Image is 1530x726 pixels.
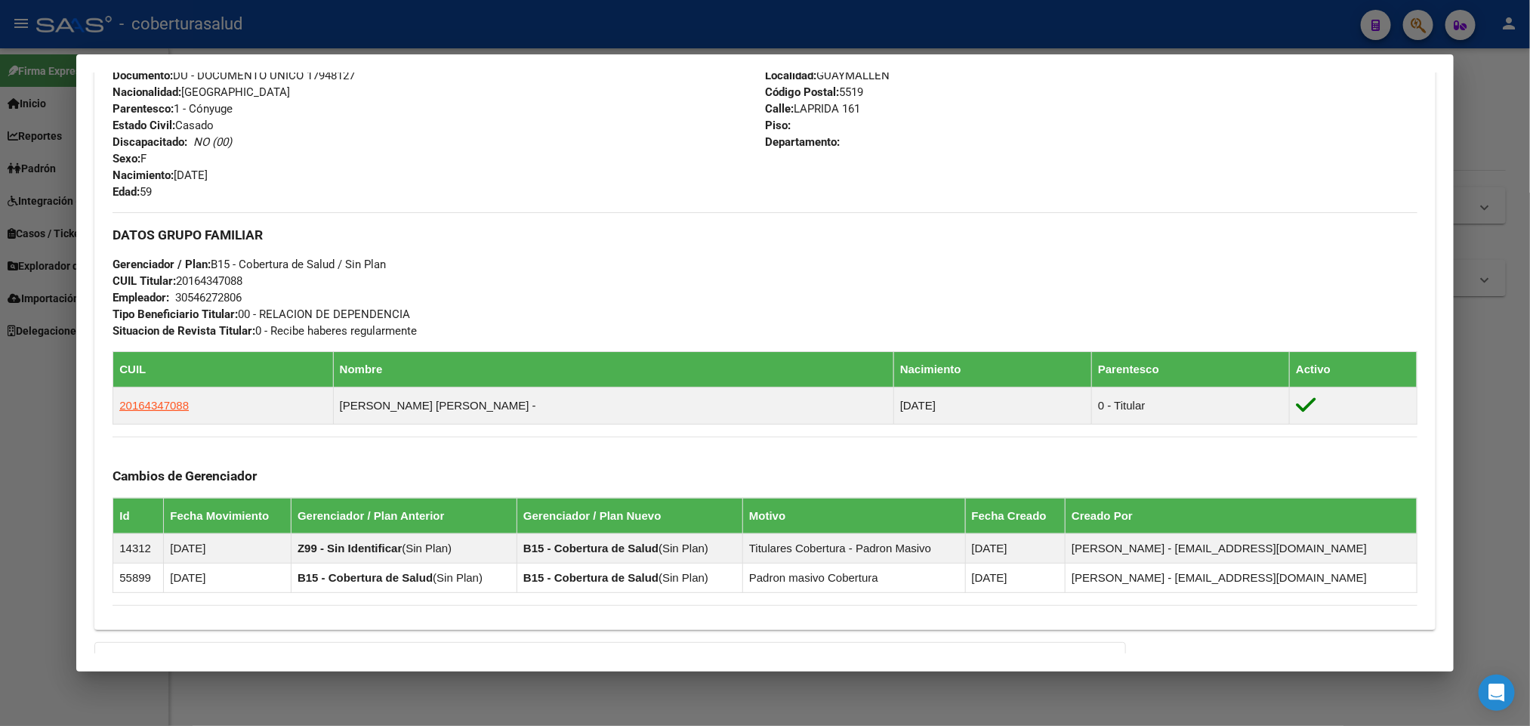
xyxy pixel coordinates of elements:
[965,563,1066,592] td: [DATE]
[1479,675,1515,711] div: Open Intercom Messenger
[113,274,242,288] span: 20164347088
[113,185,140,199] strong: Edad:
[1066,563,1417,592] td: [PERSON_NAME] - [EMAIL_ADDRESS][DOMAIN_NAME]
[765,85,839,99] strong: Código Postal:
[291,563,517,592] td: ( )
[193,135,232,149] i: NO (00)
[662,542,705,555] span: Sin Plan
[113,258,386,271] span: B15 - Cobertura de Salud / Sin Plan
[291,498,517,533] th: Gerenciador / Plan Anterior
[113,227,1417,243] h3: DATOS GRUPO FAMILIAR
[113,135,187,149] strong: Discapacitado:
[333,388,893,425] td: [PERSON_NAME] [PERSON_NAME] -
[113,533,164,563] td: 14312
[765,85,863,99] span: 5519
[119,399,189,412] span: 20164347088
[113,85,181,99] strong: Nacionalidad:
[743,563,966,592] td: Padron masivo Cobertura
[1092,352,1290,388] th: Parentesco
[765,69,890,82] span: GUAYMALLEN
[298,571,433,584] strong: B15 - Cobertura de Salud
[893,352,1091,388] th: Nacimiento
[175,289,242,306] div: 30546272806
[113,168,208,182] span: [DATE]
[765,119,791,132] strong: Piso:
[113,274,176,288] strong: CUIL Titular:
[113,152,140,165] strong: Sexo:
[298,542,402,555] strong: Z99 - Sin Identificar
[113,324,417,338] span: 0 - Recibe haberes regularmente
[523,571,659,584] strong: B15 - Cobertura de Salud
[113,119,214,132] span: Casado
[1290,352,1417,388] th: Activo
[291,533,517,563] td: ( )
[1066,533,1417,563] td: [PERSON_NAME] - [EMAIL_ADDRESS][DOMAIN_NAME]
[113,563,164,592] td: 55899
[743,498,966,533] th: Motivo
[517,533,743,563] td: ( )
[406,542,448,555] span: Sin Plan
[113,291,169,304] strong: Empleador:
[113,102,233,116] span: 1 - Cónyuge
[965,498,1066,533] th: Fecha Creado
[965,533,1066,563] td: [DATE]
[164,563,292,592] td: [DATE]
[164,498,292,533] th: Fecha Movimiento
[662,571,705,584] span: Sin Plan
[113,468,1417,484] h3: Cambios de Gerenciador
[113,185,152,199] span: 59
[113,498,164,533] th: Id
[517,563,743,592] td: ( )
[517,498,743,533] th: Gerenciador / Plan Nuevo
[164,533,292,563] td: [DATE]
[113,352,333,388] th: CUIL
[436,571,479,584] span: Sin Plan
[113,258,211,271] strong: Gerenciador / Plan:
[113,102,174,116] strong: Parentesco:
[113,69,355,82] span: DU - DOCUMENTO UNICO 17948127
[113,324,255,338] strong: Situacion de Revista Titular:
[893,388,1091,425] td: [DATE]
[113,168,174,182] strong: Nacimiento:
[743,533,966,563] td: Titulares Cobertura - Padron Masivo
[1066,498,1417,533] th: Creado Por
[113,69,173,82] strong: Documento:
[523,542,659,555] strong: B15 - Cobertura de Salud
[765,69,816,82] strong: Localidad:
[333,352,893,388] th: Nombre
[765,102,860,116] span: LAPRIDA 161
[113,85,290,99] span: [GEOGRAPHIC_DATA]
[113,307,410,321] span: 00 - RELACION DE DEPENDENCIA
[113,307,238,321] strong: Tipo Beneficiario Titular:
[113,152,147,165] span: F
[113,119,175,132] strong: Estado Civil:
[765,102,794,116] strong: Calle:
[765,135,840,149] strong: Departamento:
[1092,388,1290,425] td: 0 - Titular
